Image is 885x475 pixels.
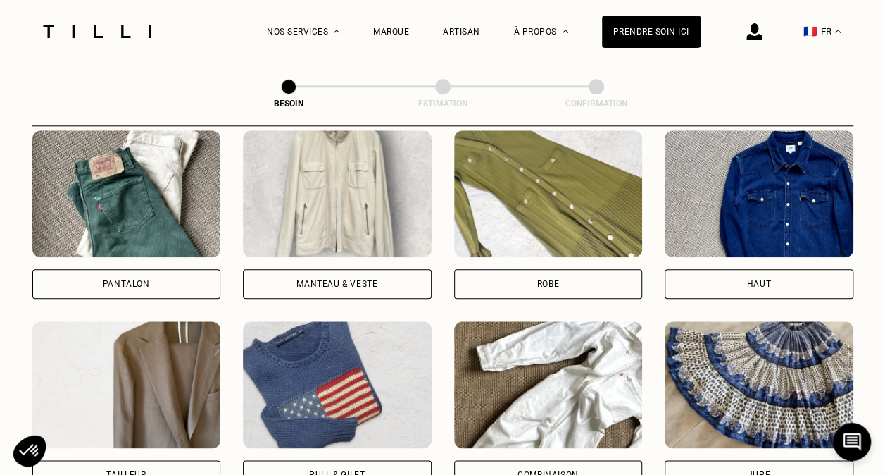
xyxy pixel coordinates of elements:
div: Pantalon [103,280,150,288]
a: Marque [373,27,409,37]
img: icône connexion [746,23,762,40]
img: Menu déroulant [334,30,339,33]
img: menu déroulant [835,30,841,33]
div: Besoin [218,99,359,109]
img: Tilli retouche votre Manteau & Veste [243,130,432,257]
a: Prendre soin ici [602,16,701,48]
img: Tilli retouche votre Combinaison [454,321,643,448]
span: 🇫🇷 [803,25,817,38]
a: Artisan [443,27,480,37]
img: Tilli retouche votre Robe [454,130,643,257]
img: Logo du service de couturière Tilli [38,25,156,38]
img: Tilli retouche votre Haut [665,130,853,257]
img: Tilli retouche votre Pull & gilet [243,321,432,448]
div: Haut [747,280,771,288]
div: Manteau & Veste [296,280,377,288]
div: Estimation [372,99,513,109]
img: Tilli retouche votre Jupe [665,321,853,448]
div: Robe [537,280,559,288]
div: Confirmation [526,99,667,109]
img: Tilli retouche votre Tailleur [32,321,221,448]
img: Menu déroulant à propos [563,30,568,33]
img: Tilli retouche votre Pantalon [32,130,221,257]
